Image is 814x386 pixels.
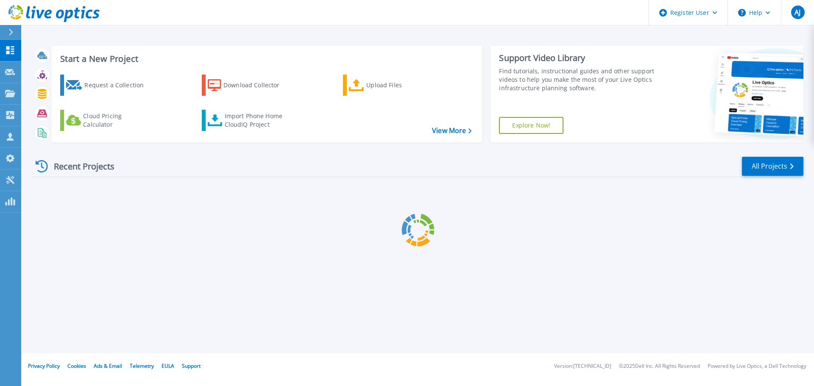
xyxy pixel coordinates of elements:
a: EULA [162,362,174,369]
li: Version: [TECHNICAL_ID] [554,364,611,369]
div: Import Phone Home CloudIQ Project [225,112,291,129]
div: Download Collector [223,77,291,94]
div: Upload Files [366,77,434,94]
h3: Start a New Project [60,54,471,64]
div: Recent Projects [33,156,126,177]
div: Cloud Pricing Calculator [83,112,151,129]
div: Find tutorials, instructional guides and other support videos to help you make the most of your L... [499,67,658,92]
a: View More [432,127,471,135]
a: Telemetry [130,362,154,369]
div: Request a Collection [84,77,152,94]
a: Download Collector [202,75,296,96]
a: All Projects [742,157,803,176]
div: Support Video Library [499,53,658,64]
a: Support [182,362,201,369]
li: © 2025 Dell Inc. All Rights Reserved [619,364,700,369]
li: Powered by Live Optics, a Dell Technology [708,364,806,369]
a: Explore Now! [499,117,563,134]
span: AJ [794,9,800,16]
a: Cookies [67,362,86,369]
a: Upload Files [343,75,438,96]
a: Request a Collection [60,75,155,96]
a: Privacy Policy [28,362,60,369]
a: Ads & Email [94,362,122,369]
a: Cloud Pricing Calculator [60,110,155,131]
